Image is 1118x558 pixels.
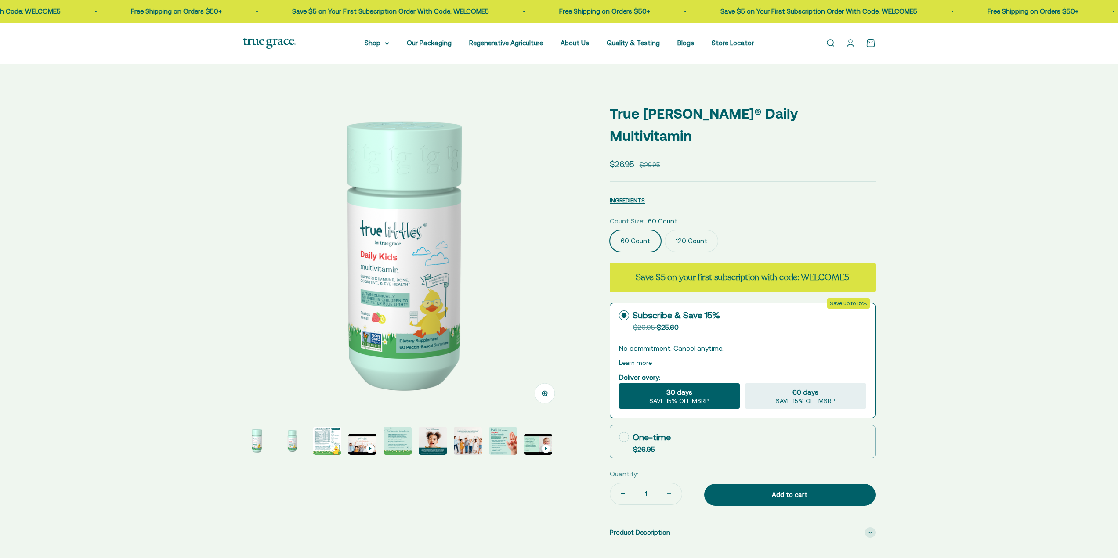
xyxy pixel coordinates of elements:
button: INGREDIENTS [610,195,645,205]
img: True Littles® Daily Kids Multivitamin [454,427,482,455]
a: Regenerative Agriculture [469,39,543,47]
a: Our Packaging [407,39,452,47]
a: Blogs [677,39,694,47]
img: True Littles® Daily Kids Multivitamin [419,427,447,455]
button: Increase quantity [656,483,682,504]
p: Save $5 on Your First Subscription Order With Code: WELCOME5 [292,6,489,17]
button: Go to item 5 [384,427,412,457]
span: 60 Count [648,216,677,227]
img: True Littles® Daily Kids Multivitamin [243,92,568,416]
a: Store Locator [712,39,754,47]
button: Go to item 3 [313,427,341,457]
span: Product Description [610,527,670,538]
button: Go to item 2 [278,427,306,457]
img: True Littles® Daily Kids Multivitamin [489,427,517,455]
img: True Littles® Daily Kids Multivitamin [243,427,271,455]
label: Quantity: [610,469,638,479]
a: Free Shipping on Orders $50+ [131,7,222,15]
button: Add to cart [704,484,876,506]
strong: Save $5 on your first subscription with code: WELCOME5 [636,271,849,283]
img: True Littles® Daily Kids Multivitamin [384,427,412,455]
div: Add to cart [722,490,858,500]
button: Go to item 1 [243,427,271,457]
button: Decrease quantity [610,483,636,504]
span: INGREDIENTS [610,197,645,204]
img: True Littles® Daily Kids Multivitamin [313,427,341,455]
summary: Shop [365,38,389,48]
button: Go to item 9 [524,434,552,457]
a: About Us [561,39,589,47]
legend: Count Size: [610,216,644,227]
button: Go to item 4 [348,434,376,457]
button: Go to item 8 [489,427,517,457]
compare-at-price: $29.95 [640,160,660,170]
button: Go to item 6 [419,427,447,457]
p: True [PERSON_NAME]® Daily Multivitamin [610,102,876,147]
button: Go to item 7 [454,427,482,457]
a: Quality & Testing [607,39,660,47]
summary: Product Description [610,518,876,547]
a: Free Shipping on Orders $50+ [988,7,1078,15]
a: Free Shipping on Orders $50+ [559,7,650,15]
p: Save $5 on Your First Subscription Order With Code: WELCOME5 [720,6,917,17]
img: True Littles® Daily Kids Multivitamin [278,427,306,455]
sale-price: $26.95 [610,158,634,171]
